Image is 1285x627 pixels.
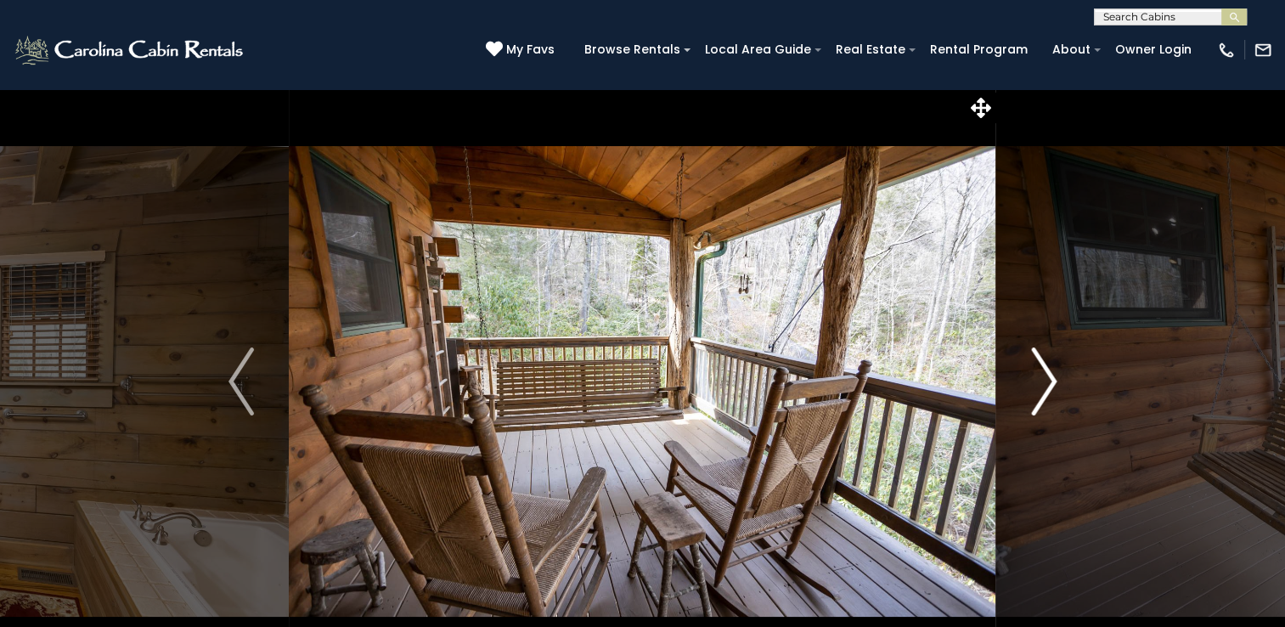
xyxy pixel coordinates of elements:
[696,37,820,63] a: Local Area Guide
[486,41,559,59] a: My Favs
[1217,41,1236,59] img: phone-regular-white.png
[576,37,689,63] a: Browse Rentals
[1031,347,1057,415] img: arrow
[1254,41,1272,59] img: mail-regular-white.png
[13,33,248,67] img: White-1-2.png
[506,41,555,59] span: My Favs
[827,37,914,63] a: Real Estate
[921,37,1036,63] a: Rental Program
[228,347,254,415] img: arrow
[1044,37,1099,63] a: About
[1107,37,1200,63] a: Owner Login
